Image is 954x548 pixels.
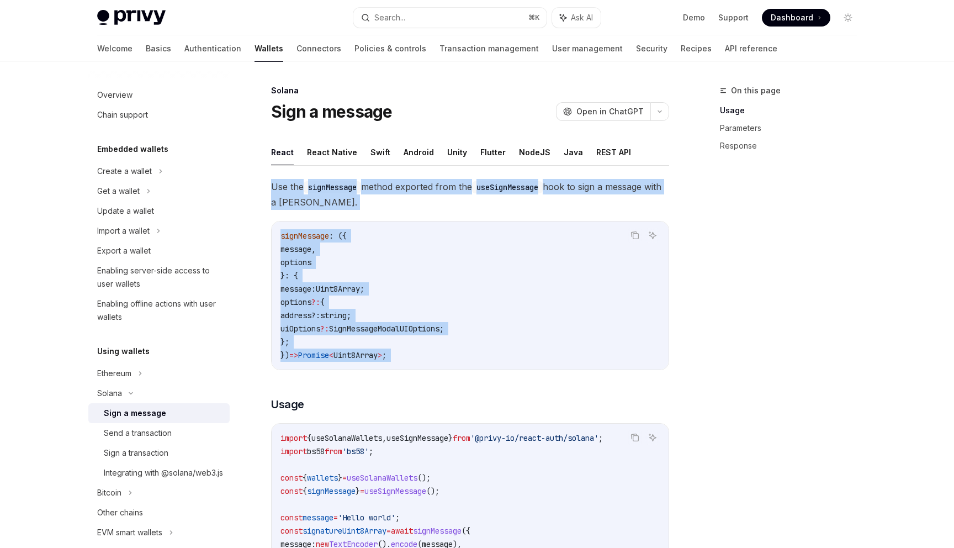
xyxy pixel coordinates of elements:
div: Send a transaction [104,426,172,440]
span: }) [280,350,289,360]
div: Solana [97,387,122,400]
span: const [280,486,303,496]
code: useSignMessage [472,181,543,193]
span: options [280,257,311,267]
span: message [280,244,311,254]
div: Sign a message [104,407,166,420]
h5: Using wallets [97,345,150,358]
a: Wallets [255,35,283,62]
img: light logo [97,10,166,25]
a: Welcome [97,35,132,62]
span: useSolanaWallets [347,473,417,483]
span: => [289,350,298,360]
span: = [360,486,364,496]
span: } [356,486,360,496]
div: Create a wallet [97,165,152,178]
h5: Embedded wallets [97,143,168,156]
div: Update a wallet [97,204,154,218]
button: Ask AI [645,228,660,243]
button: Java [564,139,583,165]
span: = [342,473,347,483]
a: Dashboard [762,9,830,27]
a: Policies & controls [354,35,426,62]
span: Dashboard [771,12,813,23]
span: } [448,433,453,443]
a: Enabling server-side access to user wallets [88,261,230,294]
span: { [303,486,307,496]
button: React Native [307,139,357,165]
div: Overview [97,88,132,102]
span: ?: [311,297,320,307]
a: Transaction management [439,35,539,62]
div: EVM smart wallets [97,526,162,539]
a: Response [720,137,866,155]
a: Export a wallet [88,241,230,261]
span: '@privy-io/react-auth/solana' [470,433,598,443]
span: }: { [280,271,298,281]
span: ; [598,433,603,443]
span: { [307,433,311,443]
a: Connectors [296,35,341,62]
span: await [391,526,413,536]
a: Integrating with @solana/web3.js [88,463,230,483]
span: < [329,350,333,360]
span: }; [280,337,289,347]
span: { [303,473,307,483]
a: Basics [146,35,171,62]
div: Solana [271,85,669,96]
span: { [320,297,325,307]
div: Chain support [97,108,148,122]
button: REST API [596,139,631,165]
span: } [338,473,342,483]
button: Flutter [480,139,506,165]
span: ({ [462,526,470,536]
span: Promise [298,350,329,360]
span: bs58 [307,446,325,456]
span: message [303,513,333,523]
span: Use the method exported from the hook to sign a message with a [PERSON_NAME]. [271,179,669,210]
span: import [280,446,307,456]
a: Parameters [720,119,866,137]
span: message: [280,284,316,294]
span: useSolanaWallets [311,433,382,443]
button: Copy the contents from the code block [628,228,642,243]
code: signMessage [304,181,361,193]
a: Sign a transaction [88,443,230,463]
div: Sign a transaction [104,446,168,460]
span: On this page [731,84,781,97]
span: signMessage [307,486,356,496]
span: ⌘ K [528,13,540,22]
span: (); [417,473,431,483]
span: : [316,310,320,320]
div: Other chains [97,506,143,519]
span: 'Hello world' [338,513,395,523]
span: options [280,297,311,307]
div: Integrating with @solana/web3.js [104,466,223,479]
span: : ({ [329,231,347,241]
div: Ethereum [97,367,131,380]
a: Update a wallet [88,201,230,221]
button: Open in ChatGPT [556,102,650,121]
span: 'bs58' [342,446,369,456]
button: Android [404,139,434,165]
span: from [453,433,470,443]
a: Chain support [88,105,230,125]
button: Ask AI [645,430,660,445]
a: Other chains [88,503,230,523]
span: ; [382,350,386,360]
span: Uint8Array [333,350,378,360]
div: Get a wallet [97,185,140,198]
span: ?: [320,324,329,334]
span: > [378,350,382,360]
span: ; [360,284,364,294]
button: Search...⌘K [353,8,547,28]
span: ; [439,324,444,334]
button: Swift [370,139,390,165]
button: Ask AI [552,8,601,28]
span: signMessage [413,526,462,536]
a: Sign a message [88,403,230,423]
a: Support [718,12,749,23]
a: API reference [725,35,777,62]
span: address? [280,310,316,320]
span: useSignMessage [386,433,448,443]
